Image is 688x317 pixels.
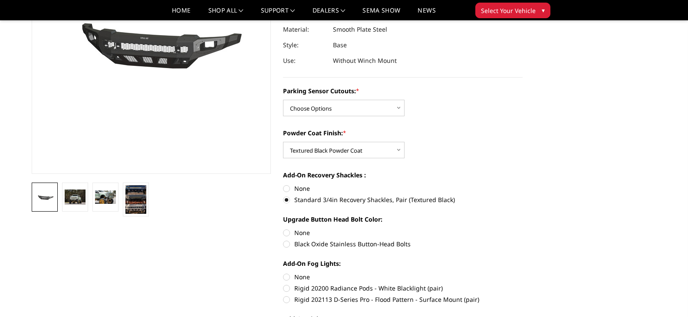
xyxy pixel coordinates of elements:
img: 2023-2025 Ford F450-550 - Freedom Series - Base Front Bumper (non-winch) [65,190,86,205]
label: Powder Coat Finish: [283,128,523,137]
span: ▾ [542,6,545,15]
a: shop all [208,7,244,20]
dd: Smooth Plate Steel [333,22,387,37]
a: Dealers [313,7,346,20]
label: Black Oxide Stainless Button-Head Bolts [283,239,523,248]
label: None [283,228,523,237]
label: None [283,184,523,193]
label: Rigid 202113 D-Series Pro - Flood Pattern - Surface Mount (pair) [283,295,523,304]
dd: Base [333,37,347,53]
img: Multiple lighting options [125,185,146,214]
dd: Without Winch Mount [333,53,397,69]
img: 2023-2025 Ford F450-550 - Freedom Series - Base Front Bumper (non-winch) [34,193,55,203]
img: 2023-2025 Ford F450-550 - Freedom Series - Base Front Bumper (non-winch) [95,190,116,204]
label: Add-On Recovery Shackles : [283,170,523,180]
dt: Use: [283,53,326,69]
a: News [418,7,435,20]
a: Home [172,7,191,20]
label: Upgrade Button Head Bolt Color: [283,215,523,224]
dt: Material: [283,22,326,37]
a: Support [261,7,295,20]
dt: Style: [283,37,326,53]
label: Parking Sensor Cutouts: [283,86,523,95]
span: Select Your Vehicle [481,6,536,15]
button: Select Your Vehicle [475,3,550,18]
a: SEMA Show [362,7,400,20]
label: Add-On Fog Lights: [283,259,523,268]
label: Rigid 20200 Radiance Pods - White Blacklight (pair) [283,284,523,293]
iframe: Chat Widget [645,275,688,317]
label: Standard 3/4in Recovery Shackles, Pair (Textured Black) [283,195,523,204]
label: None [283,272,523,281]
